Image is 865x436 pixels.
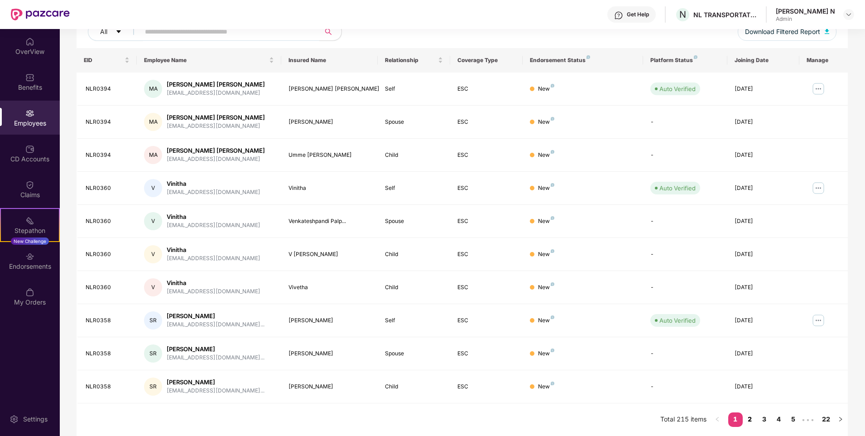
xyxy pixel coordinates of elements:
th: Relationship [378,48,450,73]
div: Spouse [385,349,443,358]
img: svg+xml;base64,PHN2ZyB4bWxucz0iaHR0cDovL3d3dy53My5vcmcvMjAwMC9zdmciIHdpZHRoPSI4IiBoZWlnaHQ9IjgiIH... [586,55,590,59]
div: ESC [457,250,515,259]
div: Endorsement Status [530,57,636,64]
button: search [319,23,342,41]
img: svg+xml;base64,PHN2ZyB4bWxucz0iaHR0cDovL3d3dy53My5vcmcvMjAwMC9zdmciIHdpZHRoPSI4IiBoZWlnaHQ9IjgiIH... [551,150,554,154]
div: Vinitha [167,213,260,221]
td: - [643,139,727,172]
img: svg+xml;base64,PHN2ZyBpZD0iTXlfT3JkZXJzIiBkYXRhLW5hbWU9Ik15IE9yZGVycyIgeG1sbnM9Imh0dHA6Ly93d3cudz... [25,288,34,297]
div: V [144,212,162,230]
div: New [538,118,554,126]
img: New Pazcare Logo [11,9,70,20]
li: Next Page [833,412,848,427]
li: Previous Page [710,412,725,427]
img: svg+xml;base64,PHN2ZyBpZD0iSGVscC0zMngzMiIgeG1sbnM9Imh0dHA6Ly93d3cudzMub3JnLzIwMDAvc3ZnIiB3aWR0aD... [614,11,623,20]
div: [PERSON_NAME] [PERSON_NAME] [167,113,265,122]
div: Umme [PERSON_NAME] [288,151,370,160]
span: N [679,9,686,20]
div: [PERSON_NAME] [167,378,264,387]
td: - [643,106,727,139]
div: [PERSON_NAME] [288,316,370,325]
div: Auto Verified [659,84,696,93]
button: Allcaret-down [88,23,143,41]
div: [PERSON_NAME] [288,349,370,358]
div: NLR0394 [86,118,130,126]
div: New [538,250,554,259]
div: [DATE] [735,151,793,160]
div: ESC [457,349,515,358]
li: 4 [772,412,786,427]
img: svg+xml;base64,PHN2ZyB4bWxucz0iaHR0cDovL3d3dy53My5vcmcvMjAwMC9zdmciIHdpZHRoPSI4IiBoZWlnaHQ9IjgiIH... [551,249,554,253]
div: NLR0394 [86,85,130,93]
div: V [144,278,162,296]
span: Download Filtered Report [745,27,820,37]
div: [EMAIL_ADDRESS][DOMAIN_NAME]... [167,320,264,329]
div: Self [385,316,443,325]
div: Vinitha [167,179,260,188]
img: svg+xml;base64,PHN2ZyBpZD0iQmVuZWZpdHMiIHhtbG5zPSJodHRwOi8vd3d3LnczLm9yZy8yMDAwL3N2ZyIgd2lkdGg9Ij... [25,73,34,82]
div: Auto Verified [659,184,696,193]
td: - [643,238,727,271]
span: search [319,28,337,35]
div: [EMAIL_ADDRESS][DOMAIN_NAME] [167,221,260,230]
div: Self [385,184,443,193]
a: 2 [743,412,757,426]
div: Auto Verified [659,316,696,325]
div: Vinitha [288,184,370,193]
div: SR [144,344,162,363]
div: [DATE] [735,250,793,259]
div: MA [144,113,162,131]
div: New [538,283,554,292]
div: Stepathon [1,226,59,235]
div: [DATE] [735,383,793,391]
img: svg+xml;base64,PHN2ZyB4bWxucz0iaHR0cDovL3d3dy53My5vcmcvMjAwMC9zdmciIHdpZHRoPSIyMSIgaGVpZ2h0PSIyMC... [25,216,34,225]
div: ESC [457,118,515,126]
span: All [100,27,107,37]
img: svg+xml;base64,PHN2ZyB4bWxucz0iaHR0cDovL3d3dy53My5vcmcvMjAwMC9zdmciIHdpZHRoPSI4IiBoZWlnaHQ9IjgiIH... [551,117,554,121]
div: NLR0394 [86,151,130,160]
th: Employee Name [137,48,281,73]
th: Joining Date [727,48,800,73]
img: svg+xml;base64,PHN2ZyBpZD0iQ0RfQWNjb3VudHMiIGRhdGEtbmFtZT0iQ0QgQWNjb3VudHMiIHhtbG5zPSJodHRwOi8vd3... [25,145,34,154]
div: Spouse [385,118,443,126]
a: 22 [819,412,833,426]
div: SR [144,378,162,396]
th: Insured Name [281,48,378,73]
a: 1 [728,412,743,426]
img: svg+xml;base64,PHN2ZyB4bWxucz0iaHR0cDovL3d3dy53My5vcmcvMjAwMC9zdmciIHdpZHRoPSI4IiBoZWlnaHQ9IjgiIH... [551,216,554,220]
div: [EMAIL_ADDRESS][DOMAIN_NAME] [167,188,260,197]
span: ••• [801,412,815,427]
div: [PERSON_NAME] [167,345,264,354]
div: ESC [457,383,515,391]
div: [EMAIL_ADDRESS][DOMAIN_NAME] [167,122,265,131]
div: [PERSON_NAME] [PERSON_NAME] [167,146,265,155]
div: New [538,383,554,391]
th: Manage [799,48,848,73]
div: ESC [457,151,515,160]
div: MA [144,146,162,164]
div: NLR0360 [86,217,130,226]
div: [EMAIL_ADDRESS][DOMAIN_NAME]... [167,354,264,362]
div: Self [385,85,443,93]
div: MA [144,80,162,98]
div: [DATE] [735,118,793,126]
div: New [538,184,554,193]
a: 3 [757,412,772,426]
div: ESC [457,283,515,292]
img: svg+xml;base64,PHN2ZyBpZD0iRW1wbG95ZWVzIiB4bWxucz0iaHR0cDovL3d3dy53My5vcmcvMjAwMC9zdmciIHdpZHRoPS... [25,109,34,118]
div: Vinitha [167,246,260,254]
img: manageButton [811,181,826,195]
div: Spouse [385,217,443,226]
div: NLR0360 [86,184,130,193]
div: [PERSON_NAME] [167,312,264,320]
span: EID [84,57,123,64]
div: [PERSON_NAME] [PERSON_NAME] [167,80,265,89]
li: 5 [786,412,801,427]
img: svg+xml;base64,PHN2ZyB4bWxucz0iaHR0cDovL3d3dy53My5vcmcvMjAwMC9zdmciIHdpZHRoPSI4IiBoZWlnaHQ9IjgiIH... [551,382,554,385]
img: svg+xml;base64,PHN2ZyBpZD0iQ2xhaW0iIHhtbG5zPSJodHRwOi8vd3d3LnczLm9yZy8yMDAwL3N2ZyIgd2lkdGg9IjIwIi... [25,180,34,189]
div: NL TRANSPORTATION PRIVATE LIMITED [693,10,757,19]
img: svg+xml;base64,PHN2ZyBpZD0iU2V0dGluZy0yMHgyMCIgeG1sbnM9Imh0dHA6Ly93d3cudzMub3JnLzIwMDAvc3ZnIiB3aW... [10,415,19,424]
img: svg+xml;base64,PHN2ZyB4bWxucz0iaHR0cDovL3d3dy53My5vcmcvMjAwMC9zdmciIHdpZHRoPSI4IiBoZWlnaHQ9IjgiIH... [551,183,554,187]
